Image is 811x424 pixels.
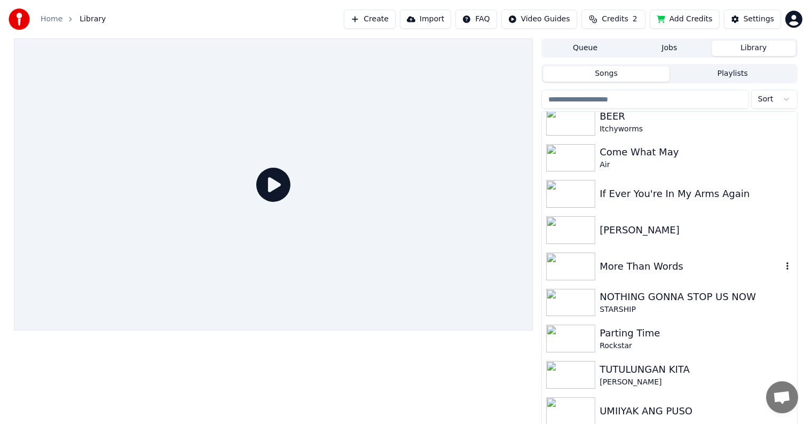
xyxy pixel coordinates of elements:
button: FAQ [455,10,497,29]
button: Playlists [670,66,796,82]
div: Parting Time [600,326,792,341]
div: Open chat [766,381,798,413]
div: TUTULUNGAN KITA [600,362,792,377]
span: Credits [602,14,628,25]
div: More Than Words [600,259,782,274]
div: STARSHIP [600,304,792,315]
div: Settings [744,14,774,25]
div: BEER [600,109,792,124]
button: Video Guides [501,10,577,29]
img: youka [9,9,30,30]
button: Create [344,10,396,29]
div: Air [600,160,792,170]
div: UMIIYAK ANG PUSO [600,404,792,419]
button: Songs [543,66,670,82]
div: [PERSON_NAME] [600,223,792,238]
button: Queue [543,41,627,56]
button: Credits2 [581,10,645,29]
div: [PERSON_NAME] [600,377,792,388]
button: Jobs [627,41,712,56]
button: Import [400,10,451,29]
div: Itchyworms [600,124,792,135]
span: Library [80,14,106,25]
span: 2 [633,14,637,25]
div: If Ever You're In My Arms Again [600,186,792,201]
button: Add Credits [650,10,720,29]
span: Sort [758,94,774,105]
div: Come What May [600,145,792,160]
button: Library [712,41,796,56]
div: Rockstar [600,341,792,351]
div: NOTHING GONNA STOP US NOW [600,289,792,304]
a: Home [41,14,62,25]
nav: breadcrumb [41,14,106,25]
button: Settings [724,10,781,29]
